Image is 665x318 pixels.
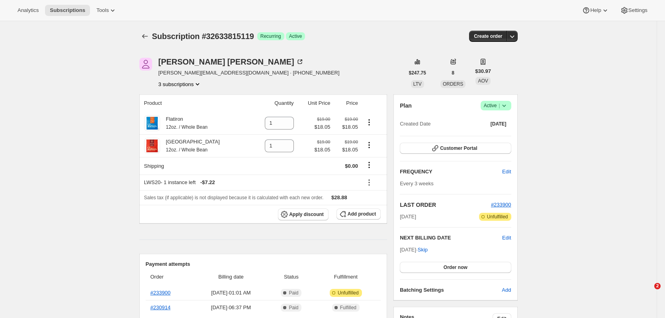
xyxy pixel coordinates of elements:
[139,157,251,175] th: Shipping
[200,179,215,186] span: - $7.22
[345,117,358,122] small: $19.00
[151,290,171,296] a: #233900
[317,139,330,144] small: $19.00
[278,208,329,220] button: Apply discount
[195,273,267,281] span: Billing date
[400,262,511,273] button: Order now
[638,283,657,302] iframe: Intercom live chat
[400,286,502,294] h6: Batching Settings
[628,7,647,14] span: Settings
[491,121,507,127] span: [DATE]
[363,141,376,149] button: Product actions
[491,201,511,209] button: #233900
[502,234,511,242] button: Edit
[144,195,324,200] span: Sales tax (if applicable) is not displayed because it is calculated with each new order.
[474,33,502,39] span: Create order
[151,304,171,310] a: #230914
[166,147,208,153] small: 12oz. / Whole Bean
[331,194,347,200] span: $28.88
[400,143,511,154] button: Customer Portal
[478,78,488,84] span: AOV
[345,139,358,144] small: $19.00
[400,181,434,186] span: Every 3 weeks
[443,81,463,87] span: ORDERS
[158,58,304,66] div: [PERSON_NAME] [PERSON_NAME]
[654,283,661,289] span: 2
[418,246,428,254] span: Skip
[13,5,43,16] button: Analytics
[160,115,208,131] div: Flatiron
[502,168,511,176] span: Edit
[486,118,511,130] button: [DATE]
[315,146,331,154] span: $18.05
[440,145,477,151] span: Customer Portal
[18,7,39,14] span: Analytics
[289,211,324,218] span: Apply discount
[452,70,454,76] span: 8
[166,124,208,130] small: 12oz. / Whole Bean
[400,120,430,128] span: Created Date
[315,273,376,281] span: Fulfillment
[400,201,491,209] h2: LAST ORDER
[50,7,85,14] span: Subscriptions
[400,213,416,221] span: [DATE]
[497,165,516,178] button: Edit
[144,179,358,186] div: LWS20 - 1 instance left
[272,273,311,281] span: Status
[195,304,267,312] span: [DATE] · 06:37 PM
[336,208,381,220] button: Add product
[616,5,652,16] button: Settings
[444,264,467,271] span: Order now
[340,304,356,311] span: Fulfilled
[146,268,193,286] th: Order
[348,211,376,217] span: Add product
[289,304,298,311] span: Paid
[92,5,121,16] button: Tools
[289,33,302,39] span: Active
[491,202,511,208] a: #233900
[590,7,601,14] span: Help
[158,69,340,77] span: [PERSON_NAME][EMAIL_ADDRESS][DOMAIN_NAME] · [PHONE_NUMBER]
[335,146,358,154] span: $18.05
[160,138,220,154] div: [GEOGRAPHIC_DATA]
[45,5,90,16] button: Subscriptions
[250,94,296,112] th: Quantity
[335,123,358,131] span: $18.05
[400,168,502,176] h2: FREQUENCY
[447,67,459,79] button: 8
[363,161,376,169] button: Shipping actions
[158,80,202,88] button: Product actions
[502,286,511,294] span: Add
[413,243,432,256] button: Skip
[400,247,428,253] span: [DATE] ·
[332,94,360,112] th: Price
[499,102,500,109] span: |
[139,31,151,42] button: Subscriptions
[475,67,491,75] span: $30.97
[139,58,152,71] span: Arhum Malik
[152,32,254,41] span: Subscription #32633815119
[317,117,330,122] small: $19.00
[345,163,358,169] span: $0.00
[484,102,508,110] span: Active
[338,290,359,296] span: Unfulfilled
[469,31,507,42] button: Create order
[497,284,516,296] button: Add
[413,81,422,87] span: LTV
[195,289,267,297] span: [DATE] · 01:01 AM
[146,260,381,268] h2: Payment attempts
[315,123,331,131] span: $18.05
[144,115,160,131] img: product img
[577,5,614,16] button: Help
[404,67,431,79] button: $247.75
[289,290,298,296] span: Paid
[400,102,412,110] h2: Plan
[487,214,508,220] span: Unfulfilled
[96,7,109,14] span: Tools
[260,33,281,39] span: Recurring
[400,234,502,242] h2: NEXT BILLING DATE
[363,118,376,127] button: Product actions
[144,138,160,154] img: product img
